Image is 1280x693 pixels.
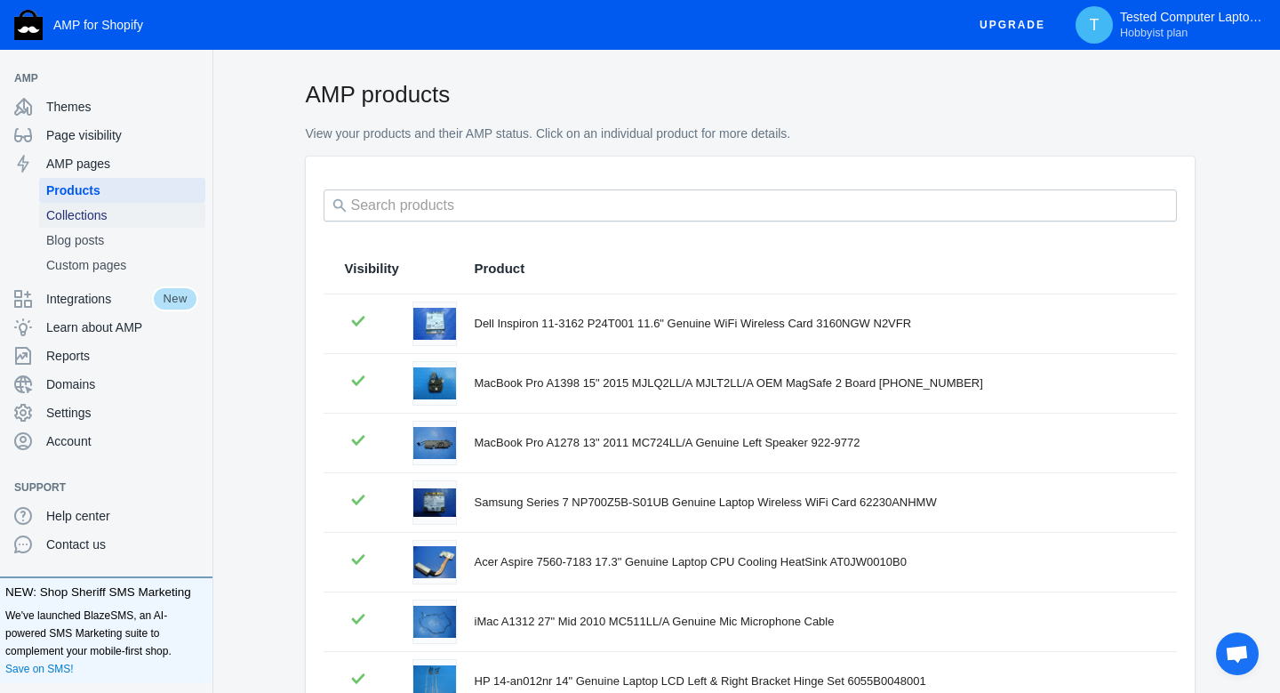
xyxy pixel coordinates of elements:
[475,315,1156,333] div: Dell Inspiron 11-3162 P24T001 11.6" Genuine WiFi Wireless Card 3160NGW N2VFR
[46,507,198,525] span: Help center
[475,260,525,278] span: Product
[475,613,1156,631] div: iMac A1312 27" Mid 2010 MC511LL/A Genuine Mic Microphone Cable
[413,367,456,399] img: 57_554fe06b-e958-4b54-8169-326312ab80b2.jpg
[475,434,1156,452] div: MacBook Pro A1278 13" 2011 MC724LL/A Genuine Left Speaker 922-9772
[180,484,209,491] button: Add a sales channel
[180,75,209,82] button: Add a sales channel
[46,432,198,450] span: Account
[46,318,198,336] span: Learn about AMP
[46,98,198,116] span: Themes
[475,673,1156,690] div: HP 14-an012nr 14" Genuine Laptop LCD Left & Right Bracket Hinge Set 6055B0048001
[7,285,205,313] a: IntegrationsNew
[7,121,205,149] a: Page visibility
[1120,10,1262,40] p: Tested Computer Laptop Parts
[7,313,205,342] a: Learn about AMP
[345,260,399,278] span: Visibility
[7,93,205,121] a: Themes
[39,203,205,228] a: Collections
[39,253,205,278] a: Custom pages
[475,553,1156,571] div: Acer Aspire 7560-7183 17.3" Genuine Laptop CPU Cooling HeatSink AT0JW0010B0
[46,536,198,553] span: Contact us
[980,9,1045,41] span: Upgrade
[46,347,198,365] span: Reports
[413,308,456,340] img: 57_de6bedcd-075b-4b4a-8d9d-c214f94da63e.jpg
[324,189,1177,222] input: Search products
[306,125,1195,143] p: View your products and their AMP status. Click on an individual product for more details.
[14,69,180,87] span: AMP
[14,479,180,496] span: Support
[413,427,456,459] img: 57_5b8e4913-932a-4161-b642-ae66e0246ee3.jpg
[1205,622,1259,675] div: Open chat
[7,342,205,370] a: Reports
[5,660,74,678] a: Save on SMS!
[413,488,456,517] img: 57_41db72a1-bcf6-497f-a8cb-4236cd6529bb.jpg
[413,546,456,578] img: Acer-Aspire-7560-7183-17-3-Genuine-Laptop-CPU-Cooling-HeatSink-AT0JW0010B0-851.jpg
[46,404,198,422] span: Settings
[7,149,205,178] a: AMP pages
[413,606,456,638] img: 57_7096f4c2-8c2e-490e-bd56-f2b2955daed3.jpg
[7,530,205,559] a: Contact us
[39,178,205,203] a: Products
[46,290,152,308] span: Integrations
[7,370,205,399] a: Domains
[46,126,198,144] span: Page visibility
[14,10,43,40] img: Shop Sheriff Logo
[306,78,1195,110] h2: AMP products
[46,231,198,249] span: Blog posts
[46,375,198,393] span: Domains
[46,181,198,199] span: Products
[1120,26,1188,40] span: Hobbyist plan
[53,18,143,32] span: AMP for Shopify
[46,155,198,173] span: AMP pages
[152,286,198,311] span: New
[7,427,205,455] a: Account
[475,494,1156,512] div: Samsung Series 7 NP700Z5B-S01UB Genuine Laptop Wireless WiFi Card 62230ANHMW
[475,375,1156,392] div: MacBook Pro A1398 15" 2015 MJLQ2LL/A MJLT2LL/A OEM MagSafe 2 Board [PHONE_NUMBER]
[965,9,1060,42] button: Upgrade
[7,399,205,427] a: Settings
[39,228,205,253] a: Blog posts
[46,256,198,274] span: Custom pages
[1085,16,1103,34] span: T
[46,206,198,224] span: Collections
